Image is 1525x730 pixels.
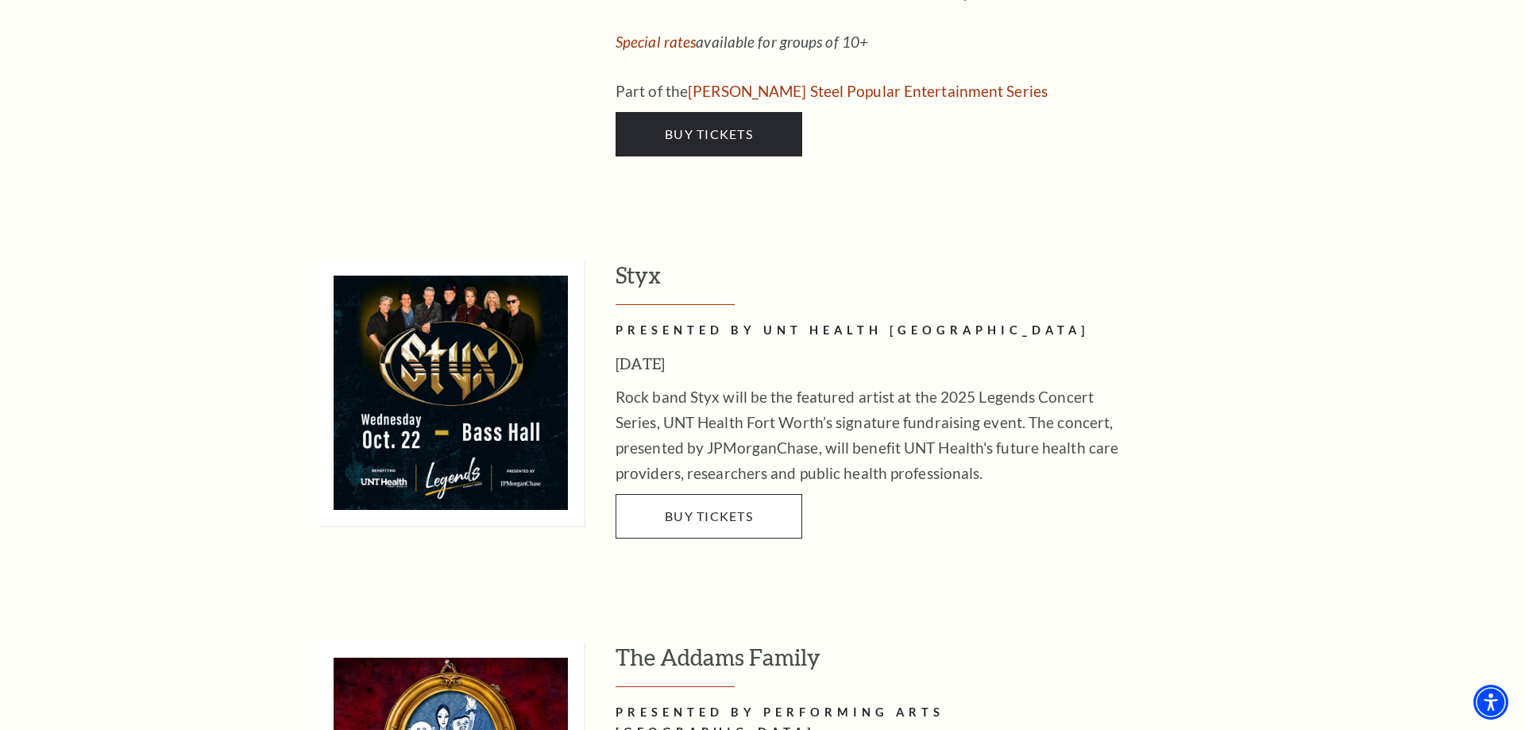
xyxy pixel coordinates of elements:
p: Part of the [616,79,1132,104]
span: Buy Tickets [665,508,753,523]
h2: PRESENTED BY UNT HEALTH [GEOGRAPHIC_DATA] [616,321,1132,341]
a: Buy Tickets [616,494,802,539]
a: Buy Tickets [616,112,802,156]
h3: Styx [616,260,1255,305]
p: Rock band Styx will be the featured artist at the 2025 Legends Concert Series, UNT Health Fort Wo... [616,384,1132,486]
div: Accessibility Menu [1473,685,1508,720]
span: Buy Tickets [665,126,753,141]
h3: The Addams Family [616,642,1255,687]
img: Styx [318,260,584,526]
a: Irwin Steel Popular Entertainment Series - open in a new tab [688,82,1048,100]
em: available for groups of 10+ [616,33,868,51]
h3: [DATE] [616,351,1132,377]
a: Special rates [616,33,696,51]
